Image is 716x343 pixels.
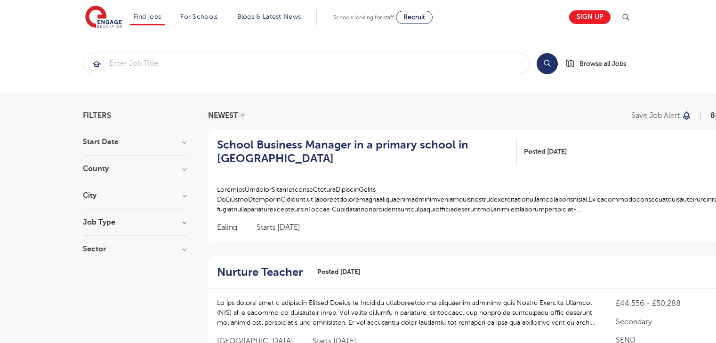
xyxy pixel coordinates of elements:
[237,13,301,20] a: Blogs & Latest News
[333,14,394,21] span: Schools looking for staff
[217,138,509,165] h2: School Business Manager in a primary school in [GEOGRAPHIC_DATA]
[631,112,680,119] p: Save job alert
[565,58,634,69] a: Browse all Jobs
[217,265,303,279] h2: Nurture Teacher
[217,223,247,233] span: Ealing
[83,138,186,146] h3: Start Date
[317,267,360,277] span: Posted [DATE]
[85,6,122,29] img: Engage Education
[257,223,300,233] p: Starts [DATE]
[579,58,626,69] span: Browse all Jobs
[83,218,186,226] h3: Job Type
[83,245,186,253] h3: Sector
[83,192,186,199] h3: City
[83,53,529,74] input: Submit
[83,112,111,119] span: Filters
[83,165,186,172] h3: County
[396,11,433,24] a: Recruit
[569,10,611,24] a: Sign up
[217,298,597,327] p: Lo ips dolorsi amet c adipiscin Elitsed Doeius te Incididu utlaboreetdo ma aliquaenim adminimv qu...
[217,265,310,279] a: Nurture Teacher
[403,14,425,21] span: Recruit
[537,53,558,74] button: Search
[180,13,217,20] a: For Schools
[631,112,692,119] button: Save job alert
[217,138,517,165] a: School Business Manager in a primary school in [GEOGRAPHIC_DATA]
[524,147,567,156] span: Posted [DATE]
[134,13,161,20] a: Find jobs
